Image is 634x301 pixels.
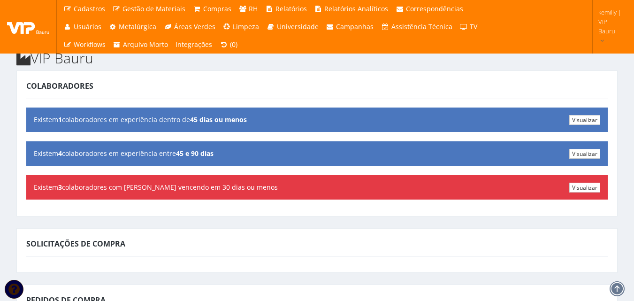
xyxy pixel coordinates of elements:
a: Arquivo Morto [109,36,172,54]
b: 45 e 90 dias [176,149,214,158]
a: (0) [216,36,241,54]
a: Metalúrgica [105,18,160,36]
div: Existem colaboradores em experiência dentro de [26,108,608,132]
span: Solicitações de Compra [26,239,125,249]
span: Cadastros [74,4,105,13]
span: Áreas Verdes [174,22,215,31]
a: Universidade [263,18,322,36]
a: Limpeza [219,18,263,36]
b: 1 [58,115,62,124]
span: Universidade [277,22,319,31]
span: Integrações [176,40,212,49]
b: 45 dias ou menos [190,115,247,124]
span: Compras [203,4,231,13]
span: Limpeza [233,22,259,31]
span: Usuários [74,22,101,31]
span: Arquivo Morto [123,40,168,49]
span: Metalúrgica [119,22,156,31]
a: Visualizar [569,115,600,125]
a: Visualizar [569,183,600,193]
a: Workflows [60,36,109,54]
span: Relatórios Analíticos [324,4,388,13]
span: RH [249,4,258,13]
img: logo [7,20,49,34]
b: 4 [58,149,62,158]
span: Campanhas [336,22,374,31]
b: 3 [58,183,62,192]
h2: VIP Bauru [16,50,618,66]
a: Assistência Técnica [377,18,456,36]
span: Correspondências [406,4,463,13]
a: Visualizar [569,149,600,159]
span: Assistência Técnica [391,22,452,31]
a: Áreas Verdes [160,18,219,36]
span: Workflows [74,40,106,49]
a: Usuários [60,18,105,36]
a: TV [456,18,481,36]
span: kemilly | VIP Bauru [598,8,622,36]
span: (0) [230,40,237,49]
a: Campanhas [322,18,378,36]
span: Relatórios [275,4,307,13]
span: TV [470,22,477,31]
span: Gestão de Materiais [122,4,185,13]
span: Colaboradores [26,81,93,91]
div: Existem colaboradores com [PERSON_NAME] vencendo em 30 dias ou menos [26,175,608,200]
a: Integrações [172,36,216,54]
div: Existem colaboradores em experiência entre [26,141,608,166]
